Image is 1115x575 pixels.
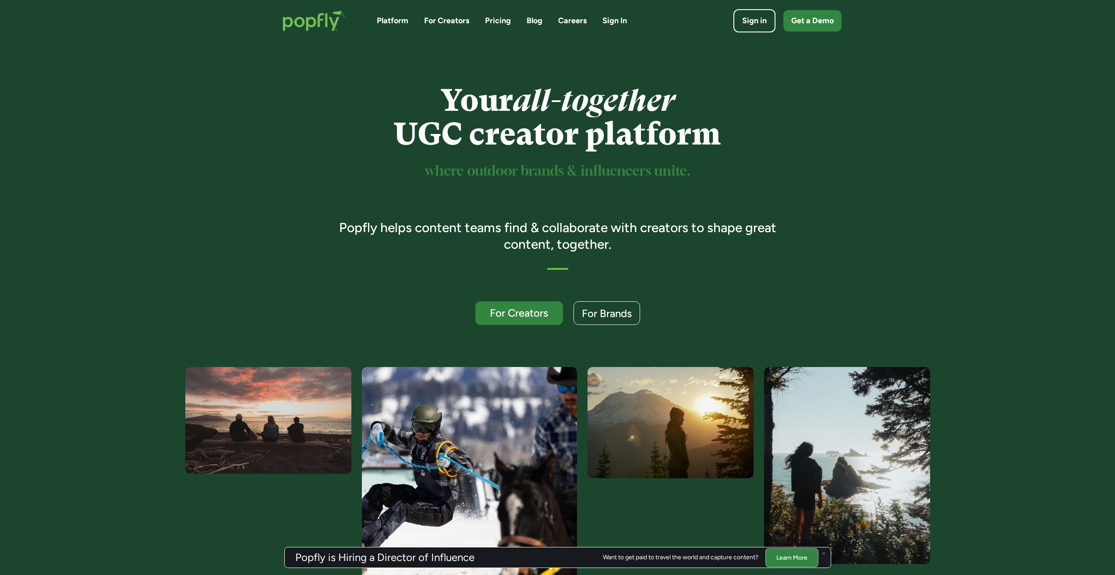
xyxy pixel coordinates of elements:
[295,552,474,563] h3: Popfly is Hiring a Director of Influence
[742,15,767,26] div: Sign in
[603,554,758,561] div: Want to get paid to travel the world and capture content?
[582,308,632,319] div: For Brands
[326,84,789,151] h1: Your UGC creator platform
[377,15,408,26] a: Platform
[733,9,775,32] a: Sign in
[602,15,627,26] a: Sign In
[485,15,511,26] a: Pricing
[475,301,563,325] a: For Creators
[573,301,640,325] a: For Brands
[783,10,842,32] a: Get a Demo
[527,15,542,26] a: Blog
[274,2,356,40] a: home
[424,15,469,26] a: For Creators
[558,15,587,26] a: Careers
[513,83,675,118] em: all-together
[483,307,555,318] div: For Creators
[765,548,818,567] a: Learn More
[326,219,789,252] h3: Popfly helps content teams find & collaborate with creators to shape great content, together.
[425,165,690,178] sup: where outdoor brands & influencers unite.
[791,15,834,26] div: Get a Demo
